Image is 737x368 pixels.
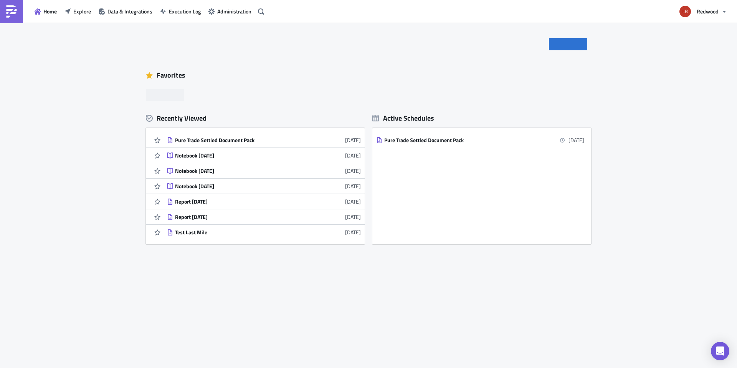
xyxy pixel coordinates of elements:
[167,163,361,178] a: Notebook [DATE][DATE]
[156,5,205,17] button: Execution Log
[5,5,18,18] img: PushMetrics
[711,342,729,360] div: Open Intercom Messenger
[175,137,309,144] div: Pure Trade Settled Document Pack
[345,167,361,175] time: 2025-09-04T09:20:37Z
[43,7,57,15] span: Home
[175,152,309,159] div: Notebook [DATE]
[175,167,309,174] div: Notebook [DATE]
[146,70,591,81] div: Favorites
[169,7,201,15] span: Execution Log
[205,5,255,17] button: Administration
[345,151,361,159] time: 2025-09-11T08:16:07Z
[167,179,361,194] a: Notebook [DATE][DATE]
[372,114,434,123] div: Active Schedules
[107,7,152,15] span: Data & Integrations
[175,229,309,236] div: Test Last Mile
[146,113,365,124] div: Recently Viewed
[697,7,719,15] span: Redwood
[345,197,361,206] time: 2025-09-04T09:06:37Z
[345,136,361,144] time: 2025-09-17T07:34:17Z
[167,194,361,209] a: Report [DATE][DATE]
[675,3,731,20] button: Redwood
[217,7,251,15] span: Administration
[345,228,361,236] time: 2024-11-06T12:11:55Z
[167,225,361,240] a: Test Last Mile[DATE]
[31,5,61,17] button: Home
[175,198,309,205] div: Report [DATE]
[679,5,692,18] img: Avatar
[73,7,91,15] span: Explore
[345,182,361,190] time: 2025-09-04T09:17:36Z
[61,5,95,17] button: Explore
[376,133,584,148] a: Pure Trade Settled Document Pack[DATE]
[167,209,361,224] a: Report [DATE][DATE]
[175,183,309,190] div: Notebook [DATE]
[175,214,309,220] div: Report [DATE]
[568,136,584,144] time: 2025-09-22 08:00
[345,213,361,221] time: 2025-09-04T09:06:13Z
[167,133,361,148] a: Pure Trade Settled Document Pack[DATE]
[95,5,156,17] button: Data & Integrations
[167,148,361,163] a: Notebook [DATE][DATE]
[384,137,519,144] div: Pure Trade Settled Document Pack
